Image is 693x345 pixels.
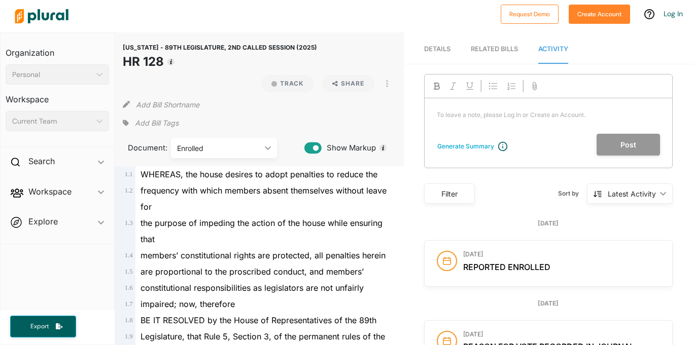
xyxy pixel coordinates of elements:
[664,9,683,18] a: Log In
[558,189,587,198] span: Sort by
[12,69,92,80] div: Personal
[322,142,376,154] span: Show Markup
[141,185,387,212] span: frequency with which members absent themselves without leave for
[431,188,468,199] div: Filter
[141,299,235,309] span: impaired; now, therefore
[569,5,630,24] button: Create Account
[6,85,109,107] h3: Workspace
[463,331,660,338] h3: [DATE]
[141,266,364,277] span: are proportional to the proscribed conduct, and members’
[501,5,559,24] button: Request Demo
[166,57,176,66] div: Tooltip anchor
[125,317,133,324] span: 1 . 8
[471,44,518,54] div: RELATED BILLS
[538,45,568,53] span: Activity
[597,134,660,156] button: Post
[136,96,199,112] button: Add Bill Shortname
[437,142,494,151] div: Generate Summary
[125,333,133,340] span: 1 . 9
[424,219,673,228] div: [DATE]
[125,219,133,226] span: 1 . 3
[125,300,133,308] span: 1 . 7
[424,45,451,53] span: Details
[141,218,383,244] span: the purpose of impeding the action of the house while ensuring that
[23,322,56,331] span: Export
[471,35,518,64] a: RELATED BILLS
[177,143,261,154] div: Enrolled
[141,331,385,341] span: Legislature, that Rule 5, Section 3, of the permanent rules of the
[123,116,179,131] div: Add tags
[125,252,133,259] span: 1 . 4
[463,251,660,258] h3: [DATE]
[123,53,317,71] h1: HR 128
[322,75,374,92] button: Share
[6,38,109,60] h3: Organization
[261,75,314,92] button: Track
[608,188,656,199] div: Latest Activity
[125,268,133,275] span: 1 . 5
[569,8,630,19] a: Create Account
[434,141,497,151] button: Generate Summary
[141,169,377,179] span: WHEREAS, the house desires to adopt penalties to reduce the
[28,156,55,167] h2: Search
[125,187,133,194] span: 1 . 2
[125,284,133,291] span: 1 . 6
[135,118,179,128] span: Add Bill Tags
[10,316,76,337] button: Export
[141,283,364,293] span: constitutional responsibilities as legislators are not unfairly
[125,171,133,178] span: 1 . 1
[318,75,378,92] button: Share
[501,8,559,19] a: Request Demo
[141,250,386,260] span: members’ constitutional rights are protected, all penalties herein
[538,35,568,64] a: Activity
[123,142,158,154] span: Document:
[424,299,673,308] div: [DATE]
[141,315,376,325] span: BE IT RESOLVED by the House of Representatives of the 89th
[463,262,550,272] span: Reported enrolled
[123,44,317,51] span: [US_STATE] - 89TH LEGISLATURE, 2ND CALLED SESSION (2025)
[12,116,92,127] div: Current Team
[424,35,451,64] a: Details
[378,143,388,152] div: Tooltip anchor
